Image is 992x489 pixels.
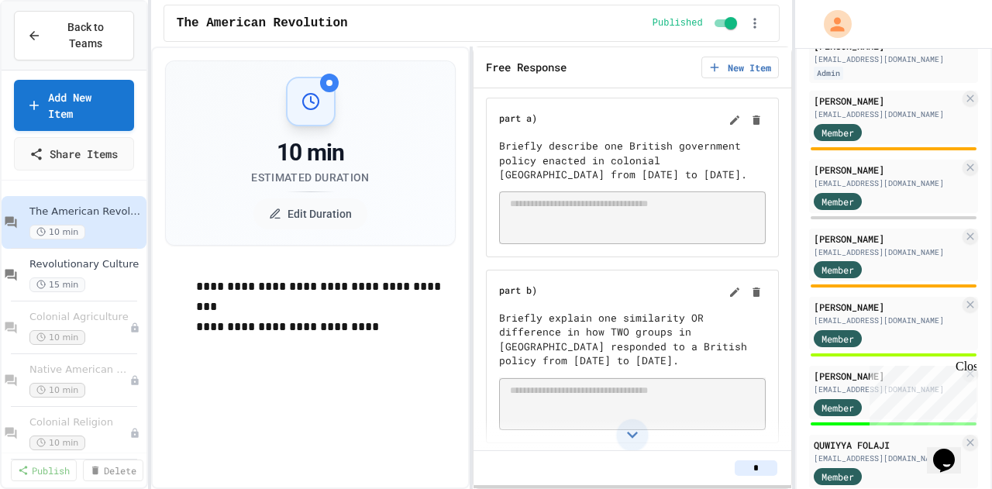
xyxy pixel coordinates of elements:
[499,311,765,368] p: Briefly explain one similarity OR difference in how TWO groups in [GEOGRAPHIC_DATA] responded to ...
[251,170,369,185] div: Estimated Duration
[29,311,129,324] span: Colonial Agriculture
[29,330,85,345] span: 10 min
[814,300,959,314] div: [PERSON_NAME]
[129,322,140,333] div: Unpublished
[821,195,854,208] span: Member
[50,19,121,52] span: Back to Teams
[814,67,843,80] div: Admin
[821,126,854,139] span: Member
[129,375,140,386] div: Unpublished
[83,460,143,481] a: Delete
[814,246,959,258] div: [EMAIL_ADDRESS][DOMAIN_NAME]
[927,427,976,474] iframe: chat widget
[11,460,77,481] a: Publish
[653,14,740,33] div: Content is published and visible to students
[814,315,959,326] div: [EMAIL_ADDRESS][DOMAIN_NAME]
[29,436,85,450] span: 10 min
[814,232,959,246] div: [PERSON_NAME]
[29,258,143,271] span: Revolutionary Culture
[499,111,712,126] h6: part a)
[814,94,959,108] div: [PERSON_NAME]
[499,139,765,182] p: Briefly describe one British government policy enacted in colonial [GEOGRAPHIC_DATA] from [DATE] ...
[814,177,959,189] div: [EMAIL_ADDRESS][DOMAIN_NAME]
[29,277,85,292] span: 15 min
[701,57,779,78] button: New Item
[814,163,959,177] div: [PERSON_NAME]
[821,332,854,346] span: Member
[177,14,348,33] span: The American Revolution
[29,205,143,219] span: The American Revolution
[499,283,712,298] h6: part b)
[814,438,959,452] div: QUWIYYA FOLAJI
[14,137,134,170] a: Share Items
[863,360,976,425] iframe: chat widget
[821,470,854,484] span: Member
[814,384,959,395] div: [EMAIL_ADDRESS][DOMAIN_NAME]
[814,53,973,65] div: [EMAIL_ADDRESS][DOMAIN_NAME]
[29,383,85,398] span: 10 min
[29,363,129,377] span: Native American Societies
[653,17,703,29] span: Published
[821,401,854,415] span: Member
[814,453,959,464] div: [EMAIL_ADDRESS][DOMAIN_NAME]
[821,263,854,277] span: Member
[14,80,134,131] a: Add New Item
[129,428,140,439] div: Unpublished
[814,108,959,120] div: [EMAIL_ADDRESS][DOMAIN_NAME]
[251,139,369,167] div: 10 min
[6,6,107,98] div: Chat with us now!Close
[29,225,85,239] span: 10 min
[814,369,959,383] div: [PERSON_NAME]
[29,416,129,429] span: Colonial Religion
[486,58,567,77] h6: Free Response
[808,6,856,42] div: My Account
[253,198,367,229] button: Edit Duration
[14,11,134,60] button: Back to Teams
